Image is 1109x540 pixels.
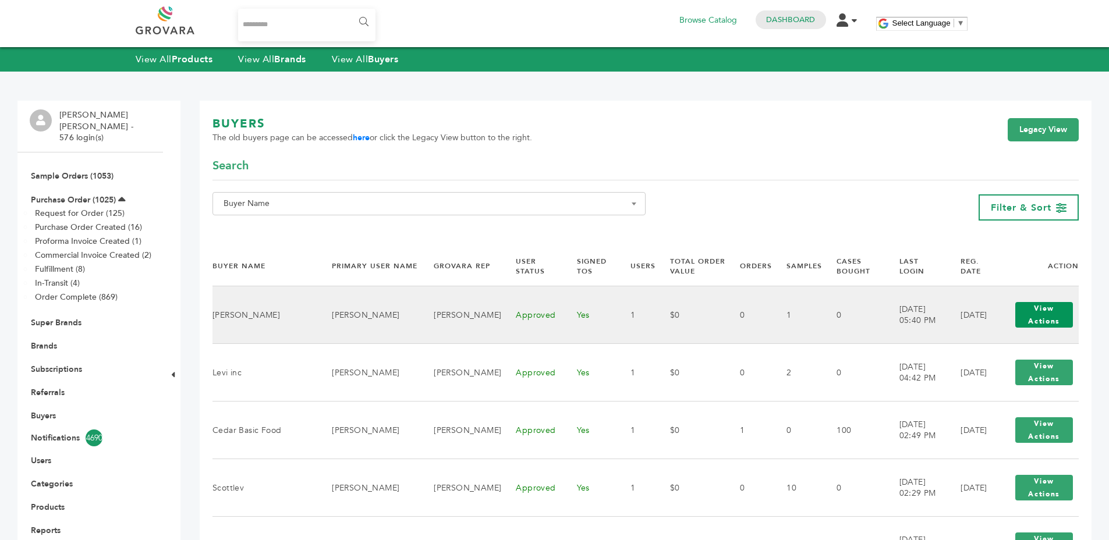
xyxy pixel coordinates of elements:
td: [PERSON_NAME] [212,286,317,344]
a: View AllProducts [136,53,213,66]
th: Action [995,247,1079,286]
th: Last Login [885,247,947,286]
button: View Actions [1015,417,1073,443]
td: [DATE] 04:42 PM [885,344,947,402]
td: 1 [616,286,656,344]
span: Select Language [892,19,951,27]
td: [PERSON_NAME] [317,286,419,344]
a: Fulfillment (8) [35,264,85,275]
a: In-Transit (4) [35,278,80,289]
td: 0 [822,286,884,344]
td: $0 [656,286,726,344]
td: [DATE] [946,286,995,344]
td: 10 [772,459,822,517]
td: Yes [562,344,616,402]
td: 0 [725,459,772,517]
a: Purchase Order (1025) [31,194,116,205]
th: Total Order Value [656,247,726,286]
td: [PERSON_NAME] [419,344,501,402]
a: Proforma Invoice Created (1) [35,236,141,247]
td: 100 [822,402,884,459]
a: Subscriptions [31,364,82,375]
a: Notifications4690 [31,429,150,446]
td: 1 [616,459,656,517]
a: View AllBrands [238,53,306,66]
a: Commercial Invoice Created (2) [35,250,151,261]
span: Search [212,158,249,174]
td: Approved [501,459,562,517]
th: Buyer Name [212,247,317,286]
td: 2 [772,344,822,402]
td: 1 [616,402,656,459]
td: 0 [772,402,822,459]
span: Buyer Name [219,196,639,212]
th: Users [616,247,656,286]
a: Super Brands [31,317,82,328]
td: [DATE] [946,344,995,402]
th: Reg. Date [946,247,995,286]
a: Buyers [31,410,56,421]
td: Approved [501,402,562,459]
li: [PERSON_NAME] [PERSON_NAME] - 576 login(s) [59,109,160,144]
td: Scottlev [212,459,317,517]
td: [DATE] 05:40 PM [885,286,947,344]
input: Search... [238,9,376,41]
img: profile.png [30,109,52,132]
button: View Actions [1015,475,1073,500]
td: [PERSON_NAME] [317,402,419,459]
td: Yes [562,286,616,344]
a: Brands [31,340,57,351]
button: View Actions [1015,360,1073,385]
td: [PERSON_NAME] [419,459,501,517]
a: Dashboard [766,15,815,25]
td: Yes [562,459,616,517]
a: Browse Catalog [679,14,737,27]
th: User Status [501,247,562,286]
td: [PERSON_NAME] [419,286,501,344]
a: Products [31,502,65,513]
a: Referrals [31,387,65,398]
a: Users [31,455,51,466]
strong: Buyers [368,53,398,66]
td: [DATE] 02:49 PM [885,402,947,459]
td: 0 [822,344,884,402]
span: The old buyers page can be accessed or click the Legacy View button to the right. [212,132,532,144]
td: $0 [656,459,726,517]
button: View Actions [1015,302,1073,328]
a: Sample Orders (1053) [31,170,114,182]
span: Buyer Name [212,192,646,215]
a: Categories [31,478,73,489]
td: [DATE] 02:29 PM [885,459,947,517]
a: Order Complete (869) [35,292,118,303]
td: 1 [772,286,822,344]
h1: BUYERS [212,116,532,132]
th: Samples [772,247,822,286]
td: 0 [725,344,772,402]
th: Grovara Rep [419,247,501,286]
a: here [353,132,370,143]
th: Primary User Name [317,247,419,286]
span: 4690 [86,429,102,446]
td: [DATE] [946,459,995,517]
td: 0 [725,286,772,344]
td: 0 [822,459,884,517]
td: Approved [501,286,562,344]
strong: Brands [274,53,306,66]
td: Yes [562,402,616,459]
td: [PERSON_NAME] [419,402,501,459]
a: View AllBuyers [332,53,399,66]
td: Approved [501,344,562,402]
td: [DATE] [946,402,995,459]
a: Request for Order (125) [35,208,125,219]
a: Reports [31,525,61,536]
td: [PERSON_NAME] [317,344,419,402]
td: Levi inc [212,344,317,402]
th: Signed TOS [562,247,616,286]
strong: Products [172,53,212,66]
span: Filter & Sort [991,201,1051,214]
span: ▼ [957,19,965,27]
a: Purchase Order Created (16) [35,222,142,233]
td: 1 [616,344,656,402]
th: Orders [725,247,772,286]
